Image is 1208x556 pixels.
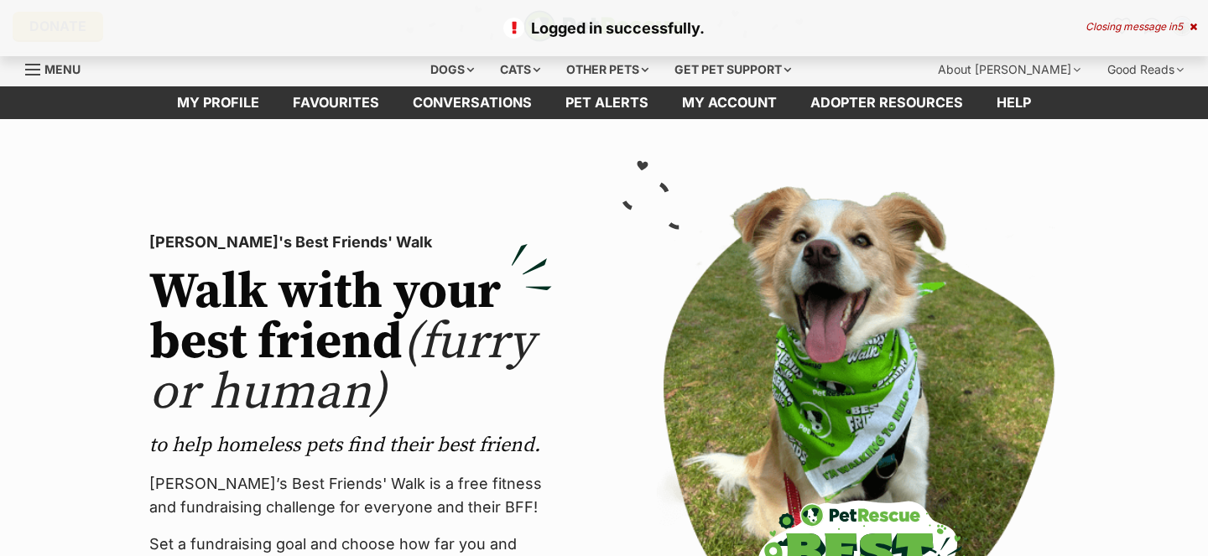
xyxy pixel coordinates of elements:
[276,86,396,119] a: Favourites
[149,268,552,418] h2: Walk with your best friend
[980,86,1048,119] a: Help
[419,53,486,86] div: Dogs
[926,53,1092,86] div: About [PERSON_NAME]
[149,432,552,459] p: to help homeless pets find their best friend.
[663,53,803,86] div: Get pet support
[149,311,534,424] span: (furry or human)
[160,86,276,119] a: My profile
[549,86,665,119] a: Pet alerts
[794,86,980,119] a: Adopter resources
[488,53,552,86] div: Cats
[44,62,81,76] span: Menu
[149,231,552,254] p: [PERSON_NAME]'s Best Friends' Walk
[1096,53,1195,86] div: Good Reads
[149,472,552,519] p: [PERSON_NAME]’s Best Friends' Walk is a free fitness and fundraising challenge for everyone and t...
[665,86,794,119] a: My account
[555,53,660,86] div: Other pets
[25,53,92,83] a: Menu
[396,86,549,119] a: conversations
